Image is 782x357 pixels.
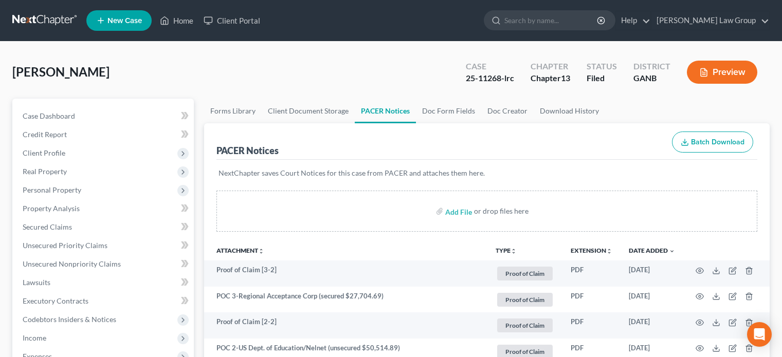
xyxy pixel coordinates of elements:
[107,17,142,25] span: New Case
[571,247,612,254] a: Extensionunfold_more
[497,267,553,280] span: Proof of Claim
[23,148,65,157] span: Client Profile
[155,11,198,30] a: Home
[216,144,279,157] div: PACER Notices
[621,312,683,339] td: [DATE]
[23,315,116,324] span: Codebtors Insiders & Notices
[14,236,194,255] a: Unsecured Priority Claims
[504,11,598,30] input: Search by name...
[651,11,769,30] a: [PERSON_NAME] Law Group
[672,131,753,153] button: Batch Download
[204,312,487,339] td: Proof of Claim [2-2]
[198,11,265,30] a: Client Portal
[606,248,612,254] i: unfold_more
[204,99,262,123] a: Forms Library
[23,296,88,305] span: Executory Contracts
[633,72,670,84] div: GANB
[621,287,683,313] td: [DATE]
[562,312,621,339] td: PDF
[481,99,534,123] a: Doc Creator
[23,333,46,342] span: Income
[691,138,744,146] span: Batch Download
[466,61,514,72] div: Case
[511,248,517,254] i: unfold_more
[561,73,570,83] span: 13
[497,293,553,307] span: Proof of Claim
[497,318,553,332] span: Proof of Claim
[531,72,570,84] div: Chapter
[23,222,72,231] span: Secured Claims
[23,204,80,213] span: Property Analysis
[216,247,264,254] a: Attachmentunfold_more
[496,317,554,334] a: Proof of Claim
[23,167,67,176] span: Real Property
[12,64,110,79] span: [PERSON_NAME]
[587,72,617,84] div: Filed
[587,61,617,72] div: Status
[23,185,81,194] span: Personal Property
[23,111,75,120] span: Case Dashboard
[262,99,355,123] a: Client Document Storage
[687,61,757,84] button: Preview
[14,199,194,218] a: Property Analysis
[258,248,264,254] i: unfold_more
[669,248,675,254] i: expand_more
[466,72,514,84] div: 25-11268-lrc
[562,287,621,313] td: PDF
[14,107,194,125] a: Case Dashboard
[562,260,621,287] td: PDF
[629,247,675,254] a: Date Added expand_more
[474,206,529,216] div: or drop files here
[633,61,670,72] div: District
[616,11,650,30] a: Help
[14,218,194,236] a: Secured Claims
[23,278,50,287] span: Lawsuits
[355,99,416,123] a: PACER Notices
[14,255,194,273] a: Unsecured Nonpriority Claims
[14,125,194,144] a: Credit Report
[219,168,755,178] p: NextChapter saves Court Notices for this case from PACER and attaches them here.
[496,291,554,308] a: Proof of Claim
[204,260,487,287] td: Proof of Claim [3-2]
[416,99,481,123] a: Doc Form Fields
[496,265,554,282] a: Proof of Claim
[14,273,194,292] a: Lawsuits
[23,130,67,139] span: Credit Report
[534,99,605,123] a: Download History
[496,248,517,254] button: TYPEunfold_more
[204,287,487,313] td: POC 3-Regional Acceptance Corp (secured $27,704.69)
[23,259,121,268] span: Unsecured Nonpriority Claims
[23,241,107,250] span: Unsecured Priority Claims
[14,292,194,310] a: Executory Contracts
[747,322,772,347] div: Open Intercom Messenger
[621,260,683,287] td: [DATE]
[531,61,570,72] div: Chapter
